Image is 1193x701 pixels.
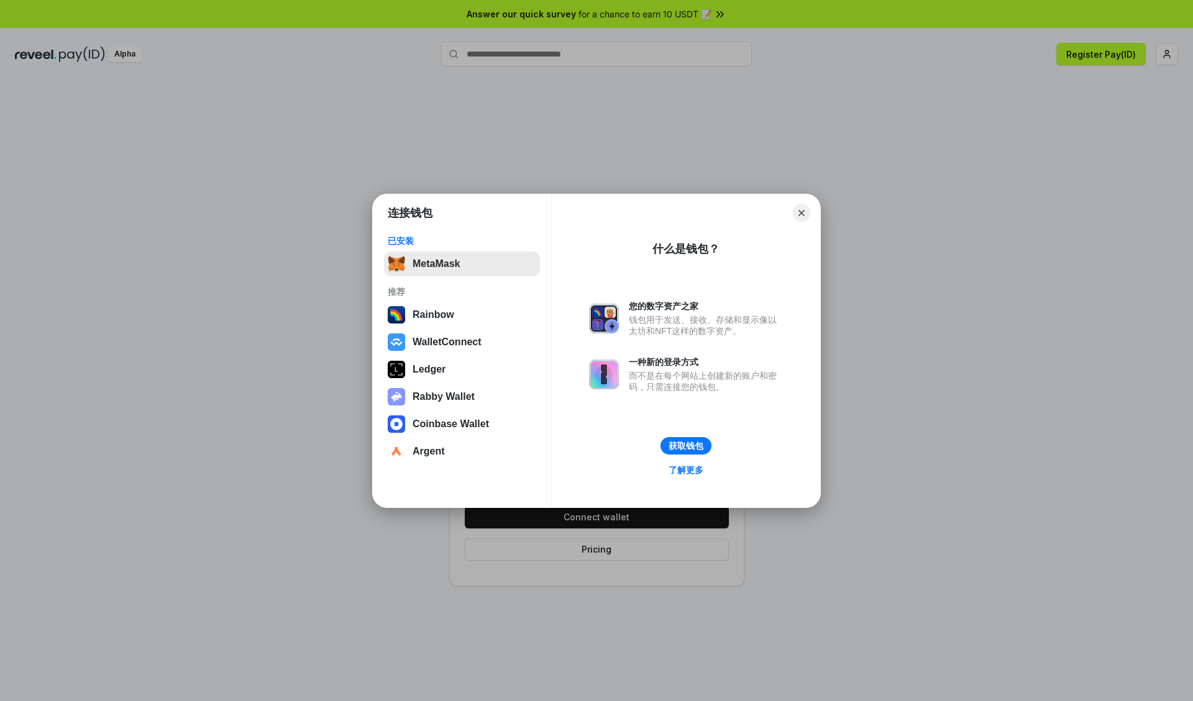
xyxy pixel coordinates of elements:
[388,443,405,460] img: svg+xml,%3Csvg%20width%3D%2228%22%20height%3D%2228%22%20viewBox%3D%220%200%2028%2028%22%20fill%3D...
[413,418,489,430] div: Coinbase Wallet
[388,206,432,220] h1: 连接钱包
[669,440,703,451] div: 获取钱包
[388,306,405,323] img: svg+xml,%3Csvg%20width%3D%22120%22%20height%3D%22120%22%20viewBox%3D%220%200%20120%20120%22%20fil...
[388,388,405,405] img: svg+xml,%3Csvg%20xmlns%3D%22http%3A%2F%2Fwww.w3.org%2F2000%2Fsvg%22%20fill%3D%22none%22%20viewBox...
[413,446,445,457] div: Argent
[413,258,460,269] div: MetaMask
[629,314,783,337] div: 钱包用于发送、接收、存储和显示像以太坊和NFT这样的数字资产。
[388,286,536,297] div: 推荐
[388,361,405,378] img: svg+xml,%3Csvg%20xmlns%3D%22http%3A%2F%2Fwww.w3.org%2F2000%2Fsvg%22%20width%3D%2228%22%20height%3...
[629,370,783,392] div: 而不是在每个网站上创建新的账户和密码，只需连接您的钱包。
[384,439,540,464] button: Argent
[388,333,405,351] img: svg+xml,%3Csvg%20width%3D%2228%22%20height%3D%2228%22%20viewBox%3D%220%200%2028%2028%22%20fill%3D...
[388,415,405,433] img: svg+xml,%3Csvg%20width%3D%2228%22%20height%3D%2228%22%20viewBox%3D%220%200%2028%2028%22%20fill%3D...
[629,356,783,368] div: 一种新的登录方式
[629,301,783,312] div: 您的数字资产之家
[413,391,475,402] div: Rabby Wallet
[661,462,711,478] a: 了解更多
[669,464,703,476] div: 了解更多
[413,337,482,348] div: WalletConnect
[384,330,540,355] button: WalletConnect
[384,251,540,276] button: MetaMask
[589,304,619,333] img: svg+xml,%3Csvg%20xmlns%3D%22http%3A%2F%2Fwww.w3.org%2F2000%2Fsvg%22%20fill%3D%22none%22%20viewBox...
[793,204,810,222] button: Close
[413,309,454,320] div: Rainbow
[652,242,720,256] div: 什么是钱包？
[384,302,540,327] button: Rainbow
[384,412,540,436] button: Coinbase Wallet
[388,255,405,273] img: svg+xml,%3Csvg%20fill%3D%22none%22%20height%3D%2233%22%20viewBox%3D%220%200%2035%2033%22%20width%...
[660,437,711,455] button: 获取钱包
[388,235,536,246] div: 已安装
[384,384,540,409] button: Rabby Wallet
[589,360,619,389] img: svg+xml,%3Csvg%20xmlns%3D%22http%3A%2F%2Fwww.w3.org%2F2000%2Fsvg%22%20fill%3D%22none%22%20viewBox...
[413,364,446,375] div: Ledger
[384,357,540,382] button: Ledger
